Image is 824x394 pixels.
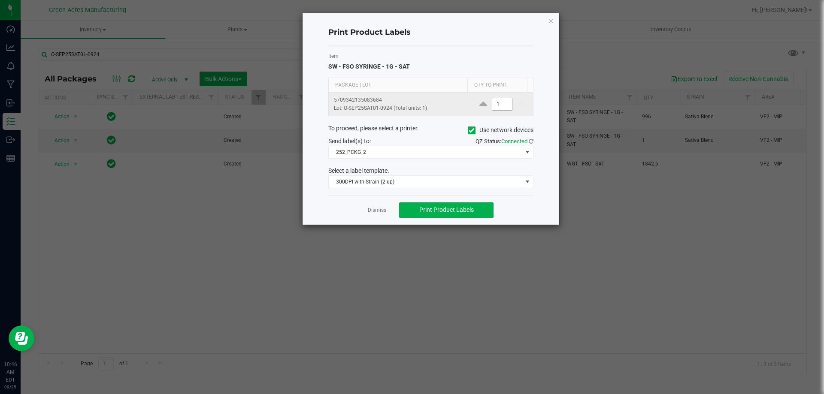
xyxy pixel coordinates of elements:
button: Print Product Labels [399,202,494,218]
span: SW - FSO SYRINGE - 1G - SAT [328,63,410,70]
span: Connected [501,138,527,144]
label: Item [328,52,533,60]
p: Lot: O-SEP25SAT01-0924 (Total units: 1) [334,104,467,112]
span: QZ Status: [476,138,533,144]
th: Package | Lot [329,78,467,93]
div: To proceed, please select a printer. [322,124,540,137]
span: 252_PCKG_2 [329,146,522,158]
h4: Print Product Labels [328,27,533,38]
a: Dismiss [368,207,386,214]
p: 5709342135083684 [334,96,467,104]
iframe: Resource center [9,325,34,351]
label: Use network devices [468,126,533,135]
th: Qty to Print [467,78,527,93]
div: Select a label template. [322,166,540,175]
span: Send label(s) to: [328,138,371,144]
span: 300DPI with Strain (2-up) [329,176,522,188]
span: Print Product Labels [419,206,474,213]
